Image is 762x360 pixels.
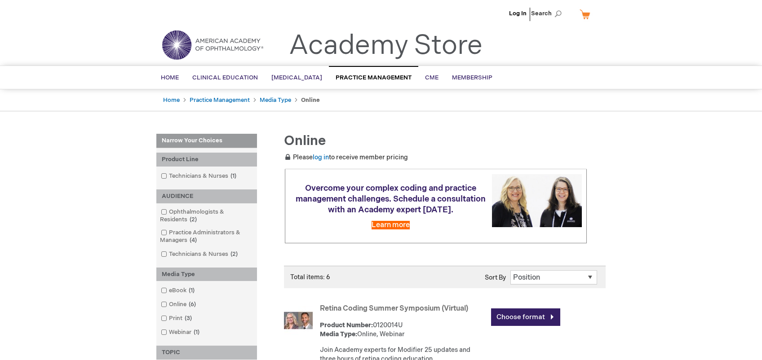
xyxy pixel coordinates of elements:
[156,268,257,281] div: Media Type
[284,133,326,149] span: Online
[313,154,329,161] a: log in
[159,228,255,245] a: Practice Administrators & Managers4
[284,306,313,335] img: Retina Coding Summer Symposium (Virtual)
[163,97,180,104] a: Home
[156,189,257,203] div: AUDIENCE
[425,74,439,81] span: CME
[182,315,194,322] span: 3
[452,74,492,81] span: Membership
[284,154,408,161] span: Please to receive member pricing
[161,74,179,81] span: Home
[228,250,240,258] span: 2
[485,274,506,281] label: Sort By
[187,216,199,223] span: 2
[192,74,258,81] span: Clinical Education
[228,172,239,180] span: 1
[190,97,250,104] a: Practice Management
[372,221,410,229] a: Learn more
[159,286,198,295] a: eBook1
[159,172,240,180] a: Technicians & Nurses1
[531,4,565,22] span: Search
[186,301,198,308] span: 6
[159,250,241,259] a: Technicians & Nurses2
[191,329,202,336] span: 1
[320,330,357,338] strong: Media Type:
[320,304,468,313] a: Retina Coding Summer Symposium (Virtual)
[320,321,373,329] strong: Product Number:
[159,300,199,309] a: Online6
[492,174,582,227] img: Schedule a consultation with an Academy expert today
[156,134,257,148] strong: Narrow Your Choices
[156,153,257,167] div: Product Line
[159,208,255,224] a: Ophthalmologists & Residents2
[491,308,560,326] a: Choose format
[187,237,199,244] span: 4
[289,30,483,62] a: Academy Store
[271,74,322,81] span: [MEDICAL_DATA]
[186,287,197,294] span: 1
[509,10,527,17] a: Log In
[320,321,487,339] div: 0120014U Online, Webinar
[301,97,320,104] strong: Online
[159,314,195,323] a: Print3
[336,74,412,81] span: Practice Management
[290,273,330,281] span: Total items: 6
[156,346,257,360] div: TOPIC
[260,97,291,104] a: Media Type
[296,184,486,215] span: Overcome your complex coding and practice management challenges. Schedule a consultation with an ...
[159,328,203,337] a: Webinar1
